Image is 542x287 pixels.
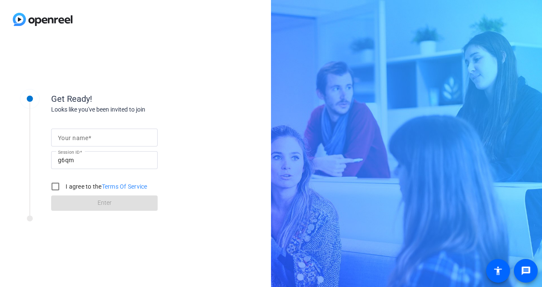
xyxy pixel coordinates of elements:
mat-label: Session ID [58,149,80,155]
div: Looks like you've been invited to join [51,105,222,114]
mat-icon: accessibility [493,266,503,276]
div: Get Ready! [51,92,222,105]
label: I agree to the [64,182,147,191]
mat-icon: message [521,266,531,276]
mat-label: Your name [58,135,88,141]
a: Terms Of Service [102,183,147,190]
